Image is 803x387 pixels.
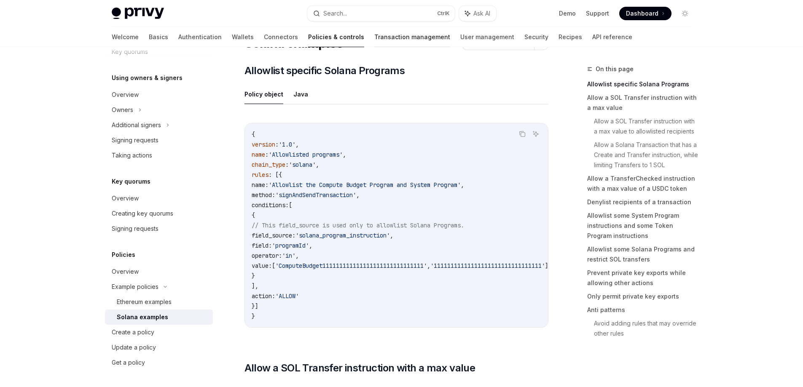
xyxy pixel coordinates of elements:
span: Dashboard [626,9,658,18]
button: Search...CtrlK [307,6,455,21]
a: Create a policy [105,325,213,340]
a: Allow a SOL Transfer instruction with a max value to allowlisted recipients [594,115,698,138]
span: field: [252,242,272,249]
a: API reference [592,27,632,47]
span: , [295,252,299,259]
a: Allow a TransferChecked instruction with a max value of a USDC token [587,172,698,195]
span: , [427,262,430,270]
a: User management [460,27,514,47]
span: Allowlist specific Solana Programs [244,64,405,77]
a: Overview [105,87,213,102]
span: , [309,242,312,249]
span: 'programId' [272,242,309,249]
span: name [252,151,265,158]
a: Policies & controls [308,27,364,47]
div: Overview [112,193,139,203]
span: }] [252,302,258,310]
button: Ask AI [530,128,541,139]
a: Security [524,27,548,47]
span: // This field_source is used only to allowlist Solana Programs. [252,222,464,229]
span: 'ComputeBudget111111111111111111111111111111' [275,262,427,270]
span: { [252,211,255,219]
a: Overview [105,264,213,279]
span: On this page [596,64,634,74]
span: '1.0' [279,141,295,148]
a: Avoid adding rules that may override other rules [594,317,698,340]
a: Support [586,9,609,18]
span: 'in' [282,252,295,259]
span: 'Allowlist the Compute Budget Program and System Program' [269,181,461,189]
span: ] [545,262,548,270]
a: Creating key quorums [105,206,213,221]
a: Allow a Solana Transaction that has a Create and Transfer instruction, while limiting Transfers t... [594,138,698,172]
div: Overview [112,90,139,100]
button: Copy the contents from the code block [517,128,528,139]
a: Connectors [264,27,298,47]
span: 'signAndSendTransaction' [275,191,356,199]
a: Dashboard [619,7,671,20]
span: chain_type [252,161,285,168]
span: : [275,141,279,148]
span: operator: [252,252,282,259]
span: ], [252,282,258,290]
span: 'Allowlisted programs' [269,151,343,158]
a: Basics [149,27,168,47]
span: , [343,151,346,158]
a: Signing requests [105,221,213,236]
a: Denylist recipients of a transaction [587,195,698,209]
span: name: [252,181,269,189]
div: Solana examples [117,312,168,322]
a: Ethereum examples [105,294,213,310]
span: action: [252,292,275,300]
div: Example policies [112,282,158,292]
span: 'solana' [289,161,316,168]
a: Authentication [178,27,222,47]
a: Anti patterns [587,303,698,317]
div: Search... [323,8,347,19]
span: field_source: [252,232,295,239]
a: Only permit private key exports [587,290,698,303]
span: , [461,181,464,189]
button: Policy object [244,84,283,104]
span: Ask AI [473,9,490,18]
div: Overview [112,267,139,277]
a: Wallets [232,27,254,47]
a: Recipes [559,27,582,47]
div: Create a policy [112,327,154,337]
a: Prevent private key exports while allowing other actions [587,266,698,290]
img: light logo [112,8,164,19]
a: Transaction management [374,27,450,47]
span: rules [252,171,269,179]
span: 'solana_program_instruction' [295,232,390,239]
a: Welcome [112,27,139,47]
a: Solana examples [105,310,213,325]
span: } [252,272,255,280]
h5: Policies [112,250,135,260]
span: , [316,161,319,168]
h5: Using owners & signers [112,73,183,83]
button: Java [293,84,308,104]
span: method: [252,191,275,199]
button: Ask AI [459,6,496,21]
div: Signing requests [112,135,158,145]
span: version [252,141,275,148]
span: : [285,161,289,168]
span: [ [272,262,275,270]
a: Allowlist some System Program instructions and some Token Program instructions [587,209,698,243]
button: Toggle dark mode [678,7,692,20]
div: Ethereum examples [117,297,172,307]
span: , [356,191,360,199]
span: : [265,151,269,158]
div: Taking actions [112,150,152,160]
span: : [{ [269,171,282,179]
div: Owners [112,105,133,115]
span: } [252,312,255,320]
a: Demo [559,9,576,18]
span: 'ALLOW' [275,292,299,300]
a: Allowlist some Solana Programs and restrict SOL transfers [587,243,698,266]
span: conditions: [252,201,289,209]
a: Allow a SOL Transfer instruction with a max value [587,91,698,115]
div: Get a policy [112,358,145,368]
a: Allowlist specific Solana Programs [587,77,698,91]
span: Allow a SOL Transfer instruction with a max value [244,361,475,375]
